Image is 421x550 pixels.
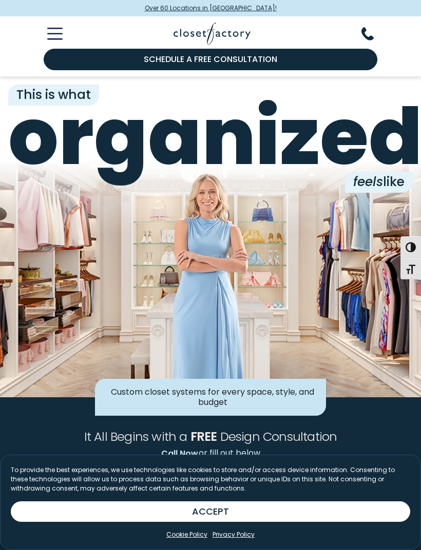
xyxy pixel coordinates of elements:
span: like [345,172,413,193]
span: organized [8,97,413,176]
i: feels [353,173,383,191]
span: FREE [190,428,217,445]
a: Cookie Policy [166,530,207,539]
button: Toggle Font size [400,258,421,279]
a: Privacy Policy [213,530,255,539]
p: To provide the best experiences, we use technologies like cookies to store and/or access device i... [11,465,410,493]
a: Schedule a Free Consultation [44,49,377,70]
button: Toggle High Contrast [400,236,421,258]
p: or fill out below [10,447,411,460]
div: Custom closet systems for every space, style, and budget [95,379,326,416]
span: Design Consultation [220,428,337,445]
img: Closet Factory Logo [174,23,251,45]
button: ACCEPT [11,501,410,522]
button: Phone Number [361,27,386,40]
span: Over 60 Locations in [GEOGRAPHIC_DATA]! [145,4,277,13]
button: Toggle Mobile Menu [35,28,63,40]
a: Call Now [161,447,199,460]
span: It All Begins with a [84,428,187,445]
